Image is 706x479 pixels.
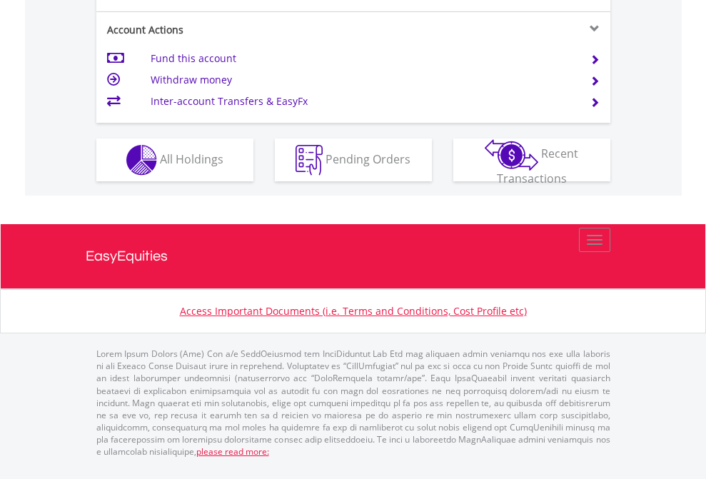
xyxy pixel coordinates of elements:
[296,145,323,176] img: pending_instructions-wht.png
[160,151,223,166] span: All Holdings
[151,48,573,69] td: Fund this account
[126,145,157,176] img: holdings-wht.png
[151,69,573,91] td: Withdraw money
[180,304,527,318] a: Access Important Documents (i.e. Terms and Conditions, Cost Profile etc)
[96,348,610,458] p: Lorem Ipsum Dolors (Ame) Con a/e SeddOeiusmod tem InciDiduntut Lab Etd mag aliquaen admin veniamq...
[453,138,610,181] button: Recent Transactions
[96,23,353,37] div: Account Actions
[151,91,573,112] td: Inter-account Transfers & EasyFx
[275,138,432,181] button: Pending Orders
[485,139,538,171] img: transactions-zar-wht.png
[86,224,621,288] a: EasyEquities
[326,151,410,166] span: Pending Orders
[196,445,269,458] a: please read more:
[96,138,253,181] button: All Holdings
